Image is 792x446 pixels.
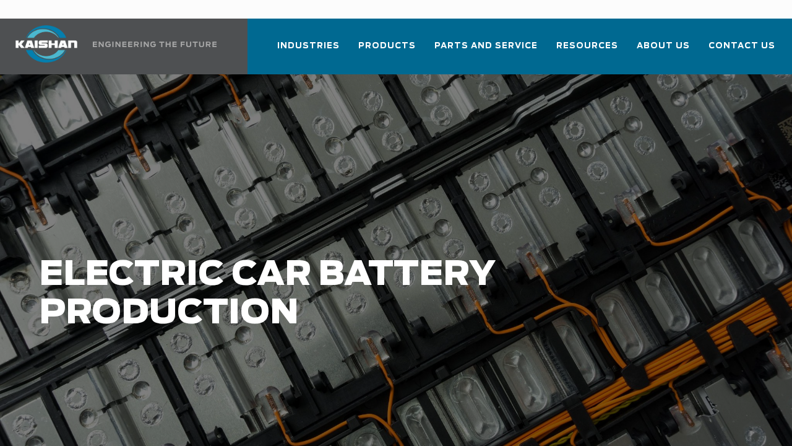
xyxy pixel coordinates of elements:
span: Industries [277,39,340,53]
a: Parts and Service [434,30,538,72]
a: Resources [556,30,618,72]
a: Contact Us [708,30,775,72]
span: About Us [637,39,690,53]
h1: Electric Car Battery Production [39,256,631,333]
span: Parts and Service [434,39,538,53]
span: Products [358,39,416,53]
a: Industries [277,30,340,72]
span: Contact Us [708,39,775,53]
a: About Us [637,30,690,72]
img: Engineering the future [93,42,217,47]
a: Products [358,30,416,72]
span: Resources [556,39,618,53]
